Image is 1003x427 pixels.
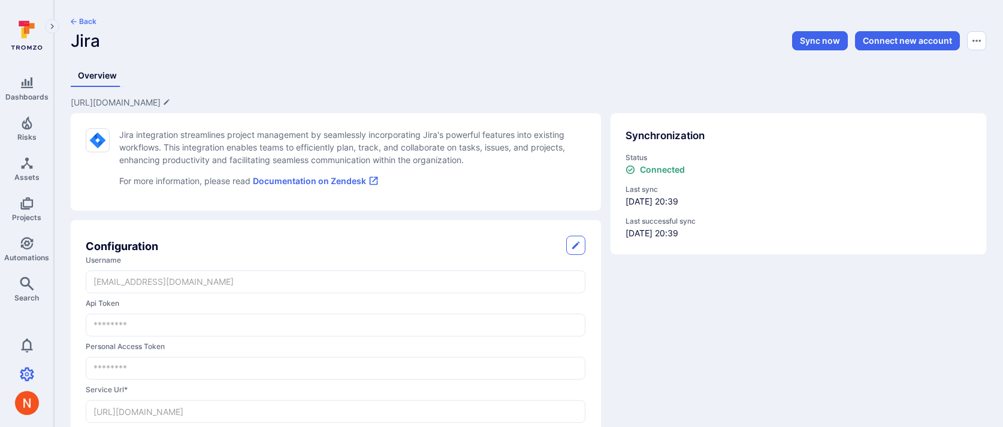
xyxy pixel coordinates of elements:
[86,238,158,254] h2: Configuration
[15,391,39,415] img: ACg8ocIprwjrgDQnDsNSk9Ghn5p5-B8DpAKWoJ5Gi9syOE4K59tr4Q=s96-c
[4,253,49,262] span: Automations
[86,384,585,395] label: service url *
[253,176,379,186] a: Documentation on Zendesk
[71,17,96,26] button: Back
[86,401,585,422] input: https://tromzo.atlassian.net/
[119,128,585,166] p: Jira integration streamlines project management by seamlessly incorporating Jira's powerful featu...
[626,216,971,227] span: Last successful sync
[71,97,170,109] span: Edit description
[71,65,986,87] div: Integrations tabs
[967,31,986,50] button: Options menu
[14,173,40,182] span: Assets
[86,298,585,309] label: api token
[5,92,49,101] span: Dashboards
[626,128,971,144] div: Synchronization
[626,216,971,239] div: [DATE] 20:39
[45,19,59,34] button: Expand navigation menu
[71,65,124,87] a: Overview
[14,293,39,302] span: Search
[48,22,56,32] i: Expand navigation menu
[855,31,960,50] button: Connect new account
[792,31,848,50] button: Sync now
[626,152,971,163] span: Status
[119,175,585,187] p: For more information, please read
[626,184,971,208] div: [DATE] 20:39
[17,133,37,142] span: Risks
[12,213,41,222] span: Projects
[626,164,685,175] div: Connected
[71,31,100,51] span: Jira
[626,152,971,176] div: status
[86,255,585,266] label: username
[86,341,585,352] label: Personal access token
[15,391,39,415] div: Neeren Patki
[626,184,971,195] span: Last sync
